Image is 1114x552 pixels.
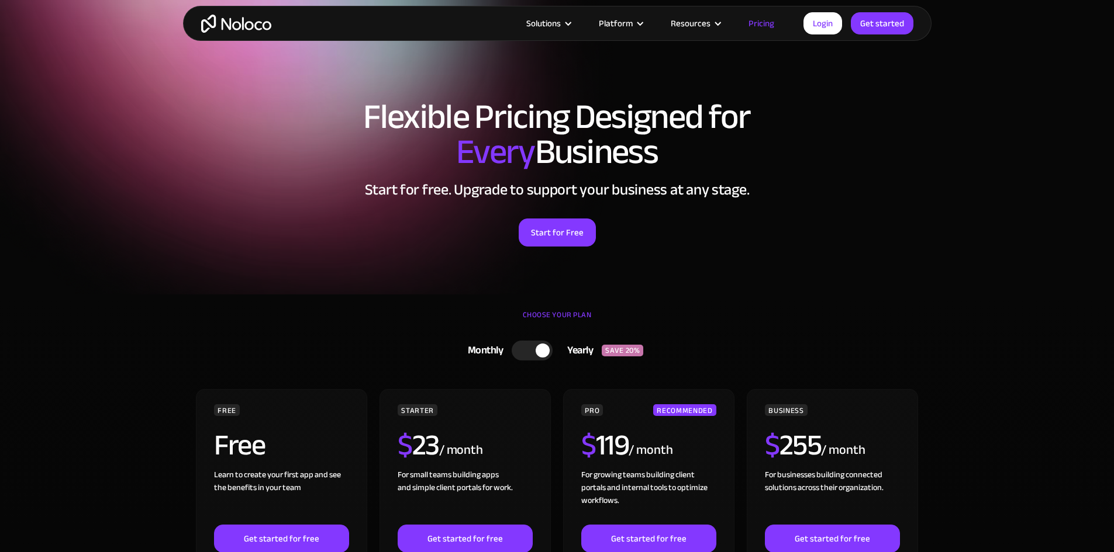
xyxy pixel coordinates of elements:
div: BUSINESS [765,404,807,416]
div: CHOOSE YOUR PLAN [195,306,920,335]
h2: 119 [581,431,629,460]
div: Resources [656,16,734,31]
h2: Free [214,431,265,460]
div: Solutions [526,16,561,31]
div: PRO [581,404,603,416]
span: $ [398,418,412,473]
div: FREE [214,404,240,416]
div: / month [629,441,672,460]
div: Yearly [553,342,602,359]
h2: 255 [765,431,821,460]
div: For small teams building apps and simple client portals for work. ‍ [398,468,532,525]
span: $ [765,418,780,473]
div: Resources [671,16,711,31]
div: For businesses building connected solutions across their organization. ‍ [765,468,899,525]
h2: 23 [398,431,439,460]
a: Get started [851,12,913,34]
a: Start for Free [519,218,596,247]
div: RECOMMENDED [653,404,716,416]
h2: Start for free. Upgrade to support your business at any stage. [195,181,920,199]
span: Every [456,119,535,185]
a: Pricing [734,16,789,31]
div: Solutions [512,16,584,31]
div: / month [439,441,483,460]
a: home [201,15,271,33]
div: Monthly [453,342,512,359]
div: Learn to create your first app and see the benefits in your team ‍ [214,468,349,525]
a: Login [803,12,842,34]
div: STARTER [398,404,437,416]
div: SAVE 20% [602,345,643,356]
span: $ [581,418,596,473]
h1: Flexible Pricing Designed for Business [195,99,920,169]
div: Platform [599,16,633,31]
div: / month [821,441,865,460]
div: For growing teams building client portals and internal tools to optimize workflows. [581,468,716,525]
div: Platform [584,16,656,31]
